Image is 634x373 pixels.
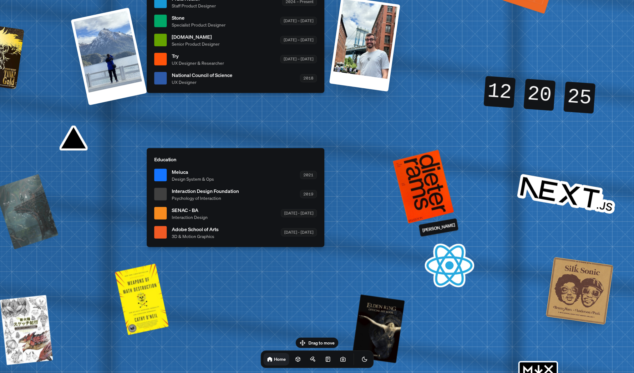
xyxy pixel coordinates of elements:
span: Specialist Product Designer [172,21,226,28]
span: UX Designer & Researcher [172,60,224,66]
span: Try [172,52,224,60]
p: Education [154,155,317,163]
span: National Council of Science [172,71,232,79]
div: [DATE] - [DATE] [281,228,317,236]
span: Senior Product Designer [172,40,220,47]
p: [PERSON_NAME] [422,221,455,233]
div: [DATE] – [DATE] [280,55,317,63]
span: Stone [172,14,226,21]
h1: Home [274,356,286,362]
span: [DOMAIN_NAME] [172,33,220,40]
span: UX Designer [172,79,232,85]
span: Meiuca [172,168,214,175]
button: Toggle Theme [358,353,371,365]
div: [DATE] – [DATE] [280,36,317,44]
div: [DATE] – [DATE] [280,17,317,25]
div: [DATE] - [DATE] [281,209,317,217]
div: 2018 [300,74,317,82]
span: 3D & Motion Graphics [172,233,219,239]
span: Interaction Design Foundation [172,187,239,194]
span: Psychology of Interaction [172,194,239,201]
span: Design System & Ops [172,175,214,182]
span: Staff Product Designer [172,2,216,9]
a: Home [263,353,289,365]
span: SENAC - BA [172,206,208,214]
div: 2021 [300,171,317,179]
span: Adobe School of Arts [172,225,219,233]
div: 2019 [300,190,317,198]
span: Interaction Design [172,214,208,220]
